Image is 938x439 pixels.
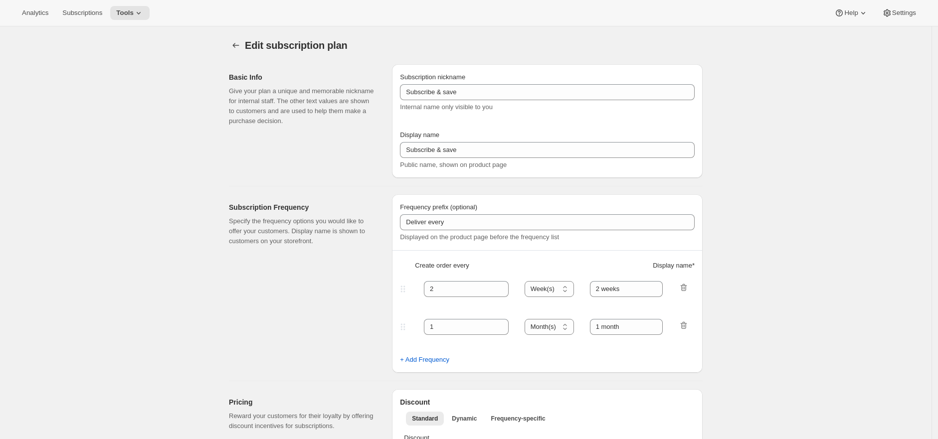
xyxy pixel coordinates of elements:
button: Subscriptions [56,6,108,20]
button: Help [828,6,874,20]
span: Frequency-specific [491,415,545,423]
span: Public name, shown on product page [400,161,507,168]
span: Help [844,9,858,17]
span: + Add Frequency [400,355,449,365]
p: Reward your customers for their loyalty by offering discount incentives for subscriptions. [229,411,376,431]
span: Dynamic [452,415,477,423]
p: Specify the frequency options you would like to offer your customers. Display name is shown to cu... [229,216,376,246]
span: Standard [412,415,438,423]
button: Settings [876,6,922,20]
button: Tools [110,6,150,20]
p: Give your plan a unique and memorable nickname for internal staff. The other text values are show... [229,86,376,126]
span: Display name * [653,261,695,271]
span: Displayed on the product page before the frequency list [400,233,559,241]
h2: Subscription Frequency [229,202,376,212]
span: Internal name only visible to you [400,103,493,111]
button: + Add Frequency [394,352,455,368]
span: Subscription nickname [400,73,465,81]
span: Display name [400,131,439,139]
span: Frequency prefix (optional) [400,203,477,211]
input: Subscribe & Save [400,84,695,100]
h2: Discount [400,397,695,407]
span: Subscriptions [62,9,102,17]
span: Tools [116,9,134,17]
span: Settings [892,9,916,17]
button: Subscription plans [229,38,243,52]
span: Edit subscription plan [245,40,348,51]
input: Subscribe & Save [400,142,695,158]
button: Analytics [16,6,54,20]
input: 1 month [590,319,663,335]
span: Analytics [22,9,48,17]
h2: Pricing [229,397,376,407]
input: Deliver every [400,214,695,230]
span: Create order every [415,261,469,271]
input: 1 month [590,281,663,297]
h2: Basic Info [229,72,376,82]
